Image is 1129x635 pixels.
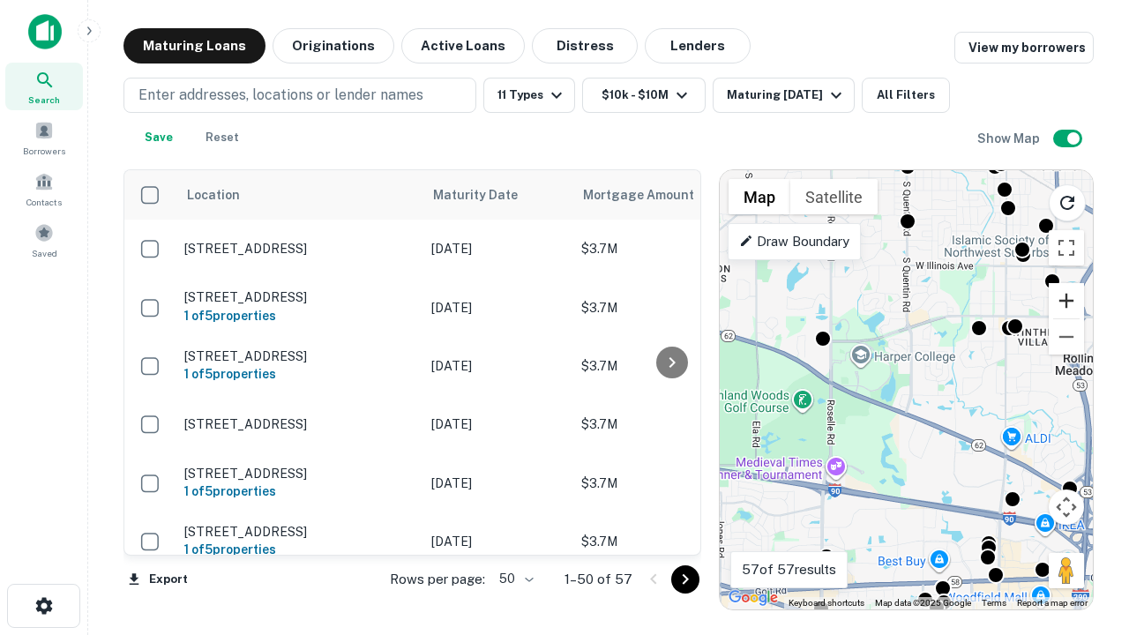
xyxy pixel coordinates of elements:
[727,85,847,106] div: Maturing [DATE]
[138,85,423,106] p: Enter addresses, locations or lender names
[5,114,83,161] a: Borrowers
[123,566,192,593] button: Export
[184,466,414,482] p: [STREET_ADDRESS]
[431,532,564,551] p: [DATE]
[581,532,758,551] p: $3.7M
[724,586,782,609] a: Open this area in Google Maps (opens a new window)
[581,415,758,434] p: $3.7M
[431,356,564,376] p: [DATE]
[742,559,836,580] p: 57 of 57 results
[581,239,758,258] p: $3.7M
[1049,230,1084,265] button: Toggle fullscreen view
[1017,598,1088,608] a: Report a map error
[176,170,422,220] th: Location
[954,32,1094,63] a: View my borrowers
[422,170,572,220] th: Maturity Date
[1049,489,1084,525] button: Map camera controls
[581,474,758,493] p: $3.7M
[729,179,790,214] button: Show street map
[789,597,864,609] button: Keyboard shortcuts
[1049,283,1084,318] button: Zoom in
[739,231,849,252] p: Draw Boundary
[431,415,564,434] p: [DATE]
[564,569,632,590] p: 1–50 of 57
[194,120,250,155] button: Reset
[581,356,758,376] p: $3.7M
[390,569,485,590] p: Rows per page:
[713,78,855,113] button: Maturing [DATE]
[184,306,414,325] h6: 1 of 5 properties
[581,298,758,317] p: $3.7M
[184,289,414,305] p: [STREET_ADDRESS]
[582,78,706,113] button: $10k - $10M
[186,184,240,205] span: Location
[862,78,950,113] button: All Filters
[1049,319,1084,355] button: Zoom out
[184,524,414,540] p: [STREET_ADDRESS]
[431,474,564,493] p: [DATE]
[483,78,575,113] button: 11 Types
[401,28,525,63] button: Active Loans
[23,144,65,158] span: Borrowers
[131,120,187,155] button: Save your search to get updates of matches that match your search criteria.
[5,216,83,264] a: Saved
[645,28,751,63] button: Lenders
[184,348,414,364] p: [STREET_ADDRESS]
[5,165,83,213] a: Contacts
[26,195,62,209] span: Contacts
[724,586,782,609] img: Google
[671,565,699,594] button: Go to next page
[875,598,971,608] span: Map data ©2025 Google
[28,93,60,107] span: Search
[1041,494,1129,579] iframe: Chat Widget
[982,598,1006,608] a: Terms (opens in new tab)
[273,28,394,63] button: Originations
[123,28,265,63] button: Maturing Loans
[1049,184,1086,221] button: Reload search area
[28,14,62,49] img: capitalize-icon.png
[184,540,414,559] h6: 1 of 5 properties
[720,170,1093,609] div: 0 0
[977,129,1043,148] h6: Show Map
[572,170,766,220] th: Mortgage Amount
[184,364,414,384] h6: 1 of 5 properties
[184,416,414,432] p: [STREET_ADDRESS]
[431,298,564,317] p: [DATE]
[32,246,57,260] span: Saved
[433,184,541,205] span: Maturity Date
[583,184,717,205] span: Mortgage Amount
[532,28,638,63] button: Distress
[123,78,476,113] button: Enter addresses, locations or lender names
[492,566,536,592] div: 50
[431,239,564,258] p: [DATE]
[5,63,83,110] a: Search
[184,482,414,501] h6: 1 of 5 properties
[184,241,414,257] p: [STREET_ADDRESS]
[790,179,878,214] button: Show satellite imagery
